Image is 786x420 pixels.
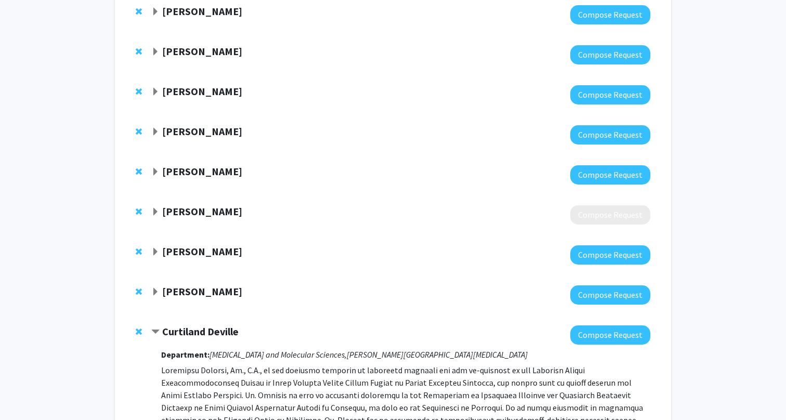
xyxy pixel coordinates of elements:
[151,48,160,56] span: Expand Rebecca Schulman Bookmark
[162,165,242,178] strong: [PERSON_NAME]
[136,167,142,176] span: Remove Raj Mukherjee from bookmarks
[570,245,650,265] button: Compose Request to Alistair Kent
[162,285,242,298] strong: [PERSON_NAME]
[161,349,209,360] strong: Department:
[570,5,650,24] button: Compose Request to Scot Kuo
[136,207,142,216] span: Remove Lauren Allen from bookmarks
[570,165,650,185] button: Compose Request to Raj Mukherjee
[151,288,160,296] span: Expand Shyam Biswal Bookmark
[162,325,239,338] strong: Curtiland Deville
[136,7,142,16] span: Remove Scot Kuo from bookmarks
[162,125,242,138] strong: [PERSON_NAME]
[136,287,142,296] span: Remove Shyam Biswal from bookmarks
[136,47,142,56] span: Remove Rebecca Schulman from bookmarks
[151,328,160,336] span: Contract Curtiland Deville Bookmark
[151,8,160,16] span: Expand Scot Kuo Bookmark
[162,5,242,18] strong: [PERSON_NAME]
[347,349,528,360] i: [PERSON_NAME][GEOGRAPHIC_DATA][MEDICAL_DATA]
[151,88,160,96] span: Expand Doug Robinson Bookmark
[136,127,142,136] span: Remove David Gracias from bookmarks
[151,128,160,136] span: Expand David Gracias Bookmark
[8,373,44,412] iframe: Chat
[151,208,160,216] span: Expand Lauren Allen Bookmark
[209,349,347,360] i: [MEDICAL_DATA] and Molecular Sciences,
[136,247,142,256] span: Remove Alistair Kent from bookmarks
[570,325,650,345] button: Compose Request to Curtiland Deville
[162,45,242,58] strong: [PERSON_NAME]
[570,125,650,145] button: Compose Request to David Gracias
[570,205,650,225] button: Compose Request to Lauren Allen
[162,205,242,218] strong: [PERSON_NAME]
[151,248,160,256] span: Expand Alistair Kent Bookmark
[136,87,142,96] span: Remove Doug Robinson from bookmarks
[570,45,650,64] button: Compose Request to Rebecca Schulman
[162,85,242,98] strong: [PERSON_NAME]
[162,245,242,258] strong: [PERSON_NAME]
[570,285,650,305] button: Compose Request to Shyam Biswal
[136,327,142,336] span: Remove Curtiland Deville from bookmarks
[151,168,160,176] span: Expand Raj Mukherjee Bookmark
[570,85,650,104] button: Compose Request to Doug Robinson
